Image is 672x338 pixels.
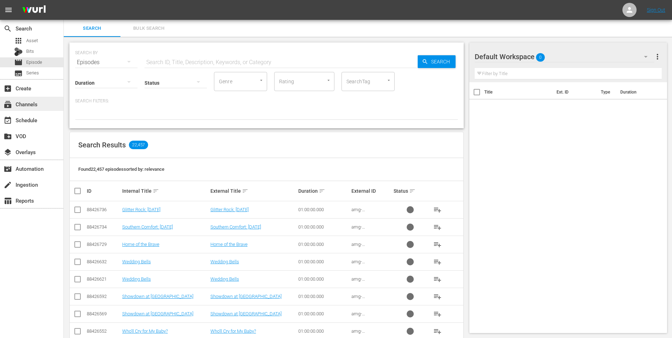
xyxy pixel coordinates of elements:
[14,47,23,56] div: Bits
[298,294,349,299] div: 01:00:00.000
[122,259,151,264] a: Wedding Bells
[429,201,446,218] button: playlist_add
[129,141,148,149] span: 22,457
[597,82,616,102] th: Type
[87,242,120,247] div: 88426729
[4,165,12,173] span: Automation
[351,259,386,270] span: amg-EP000672640194
[418,55,456,68] button: Search
[14,58,23,67] span: Episode
[122,328,168,334] a: Who'll Cry for My Baby?
[87,328,120,334] div: 88426552
[394,187,427,195] div: Status
[4,6,13,14] span: menu
[433,292,442,301] span: playlist_add
[429,305,446,322] button: playlist_add
[242,188,248,194] span: sort
[429,253,446,270] button: playlist_add
[298,276,349,282] div: 01:00:00.000
[385,77,392,84] button: Open
[647,7,665,13] a: Sign Out
[433,275,442,283] span: playlist_add
[298,224,349,230] div: 01:00:00.000
[210,207,249,212] a: Glitter Rock: [DATE]
[14,36,23,45] span: Asset
[536,50,545,65] span: 0
[87,224,120,230] div: 88426734
[429,236,446,253] button: playlist_add
[210,294,282,299] a: Showdown at [GEOGRAPHIC_DATA]
[433,205,442,214] span: playlist_add
[78,167,164,172] span: Found 22,457 episodes sorted by: relevance
[210,276,239,282] a: Wedding Bells
[87,276,120,282] div: 88426621
[210,242,248,247] a: Home of the Brave
[4,24,12,33] span: Search
[122,207,160,212] a: Glitter Rock: [DATE]
[78,141,126,149] span: Search Results
[122,224,173,230] a: Southern Comfort: [DATE]
[4,116,12,125] span: Schedule
[484,82,552,102] th: Title
[26,59,42,66] span: Episode
[122,294,193,299] a: Showdown at [GEOGRAPHIC_DATA]
[26,37,38,44] span: Asset
[429,288,446,305] button: playlist_add
[26,69,39,77] span: Series
[351,188,392,194] div: External ID
[4,132,12,141] span: VOD
[122,276,151,282] a: Wedding Bells
[351,294,386,304] span: amg-EP000672640190
[210,328,256,334] a: Who'll Cry for My Baby?
[125,24,173,33] span: Bulk Search
[433,258,442,266] span: playlist_add
[552,82,597,102] th: Ext. ID
[433,223,442,231] span: playlist_add
[298,207,349,212] div: 01:00:00.000
[75,52,137,72] div: Episodes
[14,69,23,78] span: Series
[319,188,325,194] span: sort
[210,311,282,316] a: Showdown at [GEOGRAPHIC_DATA]
[210,224,261,230] a: Southern Comfort: [DATE]
[653,52,662,61] span: more_vert
[87,311,120,316] div: 88426569
[4,148,12,157] span: Overlays
[75,98,458,104] p: Search Filters:
[122,311,193,316] a: Showdown at [GEOGRAPHIC_DATA]
[4,84,12,93] span: Create
[4,100,12,109] span: Channels
[87,259,120,264] div: 88426632
[325,77,332,84] button: Open
[4,181,12,189] span: Ingestion
[429,271,446,288] button: playlist_add
[428,55,456,68] span: Search
[210,187,297,195] div: External Title
[153,188,159,194] span: sort
[122,242,159,247] a: Home of the Brave
[122,187,208,195] div: Internal Title
[298,328,349,334] div: 01:00:00.000
[87,188,120,194] div: ID
[351,242,386,252] span: amg-EP000672640195
[298,259,349,264] div: 01:00:00.000
[210,259,239,264] a: Wedding Bells
[433,240,442,249] span: playlist_add
[351,276,386,287] span: amg-EP000672640193
[298,187,349,195] div: Duration
[433,327,442,336] span: playlist_add
[258,77,265,84] button: Open
[616,82,659,102] th: Duration
[4,197,12,205] span: Reports
[351,224,386,235] span: amg-EP000182200025
[298,311,349,316] div: 01:00:00.000
[351,311,386,322] span: amg-EP000672640189
[17,2,51,18] img: ans4CAIJ8jUAAAAAAAAAAAAAAAAAAAAAAAAgQb4GAAAAAAAAAAAAAAAAAAAAAAAAJMjXAAAAAAAAAAAAAAAAAAAAAAAAgAT5G...
[87,207,120,212] div: 88426736
[87,294,120,299] div: 88426592
[409,188,416,194] span: sort
[298,242,349,247] div: 01:00:00.000
[653,48,662,65] button: more_vert
[433,310,442,318] span: playlist_add
[475,47,655,67] div: Default Workspace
